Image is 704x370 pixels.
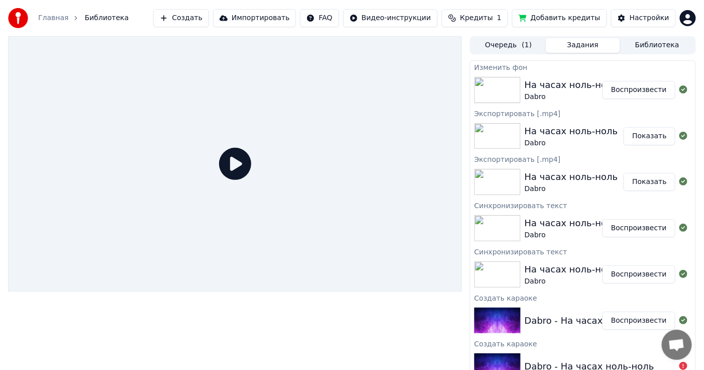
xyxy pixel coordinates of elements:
[8,8,28,28] img: youka
[470,245,695,257] div: Синхронизировать текст
[525,276,618,287] div: Dabro
[153,9,209,27] button: Создать
[602,81,675,99] button: Воспроизвести
[525,92,618,102] div: Dabro
[300,9,339,27] button: FAQ
[213,9,296,27] button: Импортировать
[470,61,695,73] div: Изменить фон
[602,265,675,284] button: Воспроизвести
[602,312,675,330] button: Воспроизвести
[525,216,618,230] div: На часах ноль-ноль
[546,38,620,53] button: Задания
[497,13,501,23] span: 1
[525,262,618,276] div: На часах ноль-ноль
[442,9,508,27] button: Кредиты1
[470,153,695,165] div: Экспортировать [.mp4]
[525,170,618,184] div: На часах ноль-ноль
[630,13,669,23] div: Настройки
[470,107,695,119] div: Экспортировать [.mp4]
[522,40,532,50] span: ( 1 )
[38,13,68,23] a: Главная
[460,13,493,23] span: Кредиты
[624,127,675,145] button: Показать
[525,230,618,240] div: Dabro
[525,184,618,194] div: Dabro
[470,199,695,211] div: Синхронизировать текст
[602,219,675,237] button: Воспроизвести
[525,138,618,148] div: Dabro
[343,9,438,27] button: Видео-инструкции
[470,337,695,349] div: Создать караоке
[512,9,607,27] button: Добавить кредиты
[525,124,618,138] div: На часах ноль-ноль
[525,314,654,328] div: Dabro - На часах ноль-ноль
[470,292,695,304] div: Создать караоке
[471,38,546,53] button: Очередь
[84,13,129,23] span: Библиотека
[525,78,618,92] div: На часах ноль-ноль
[620,38,694,53] button: Библиотека
[611,9,676,27] button: Настройки
[38,13,129,23] nav: breadcrumb
[624,173,675,191] button: Показать
[662,330,692,360] div: Открытый чат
